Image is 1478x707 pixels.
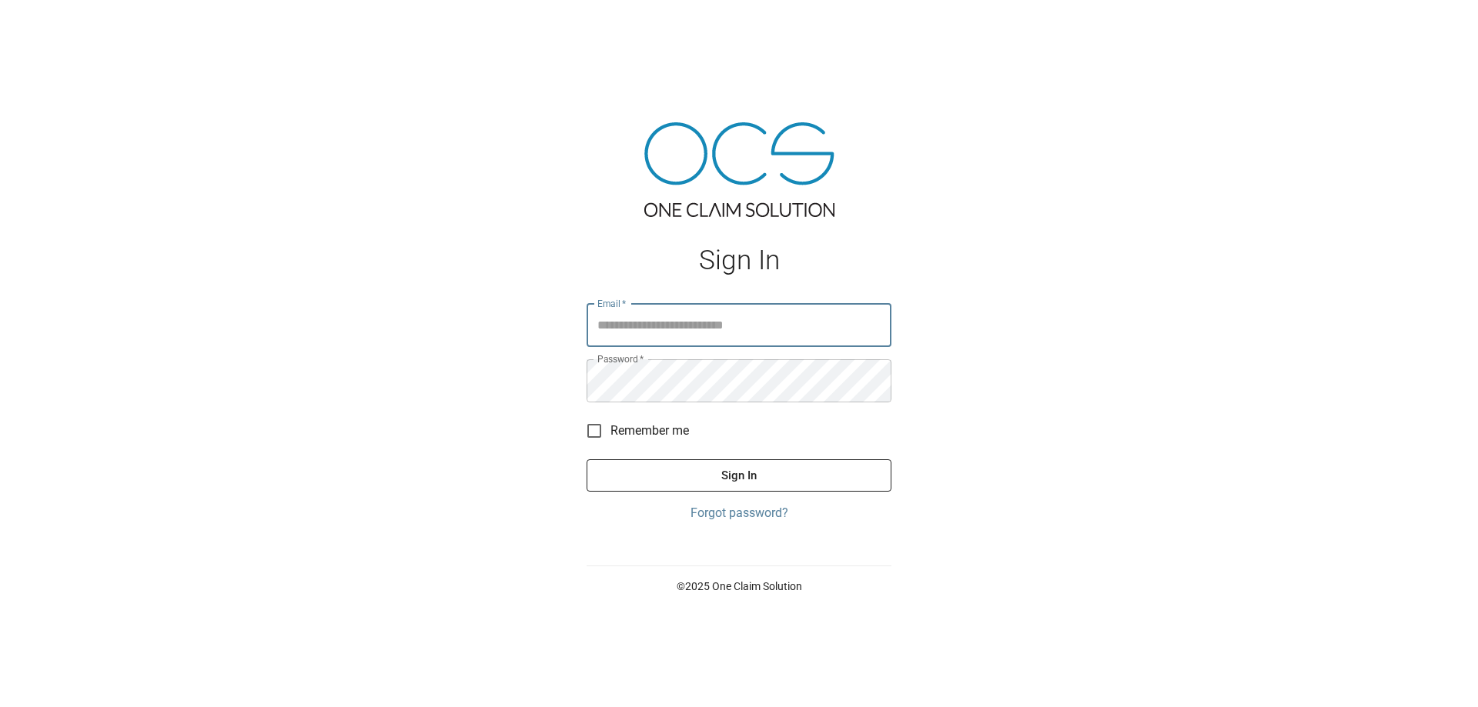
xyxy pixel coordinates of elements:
img: ocs-logo-white-transparent.png [18,9,80,40]
a: Forgot password? [587,504,891,522]
p: © 2025 One Claim Solution [587,579,891,594]
button: Sign In [587,459,891,492]
h1: Sign In [587,245,891,276]
label: Email [597,297,627,310]
label: Password [597,352,644,365]
span: Remember me [610,422,689,440]
img: ocs-logo-tra.png [644,122,834,217]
